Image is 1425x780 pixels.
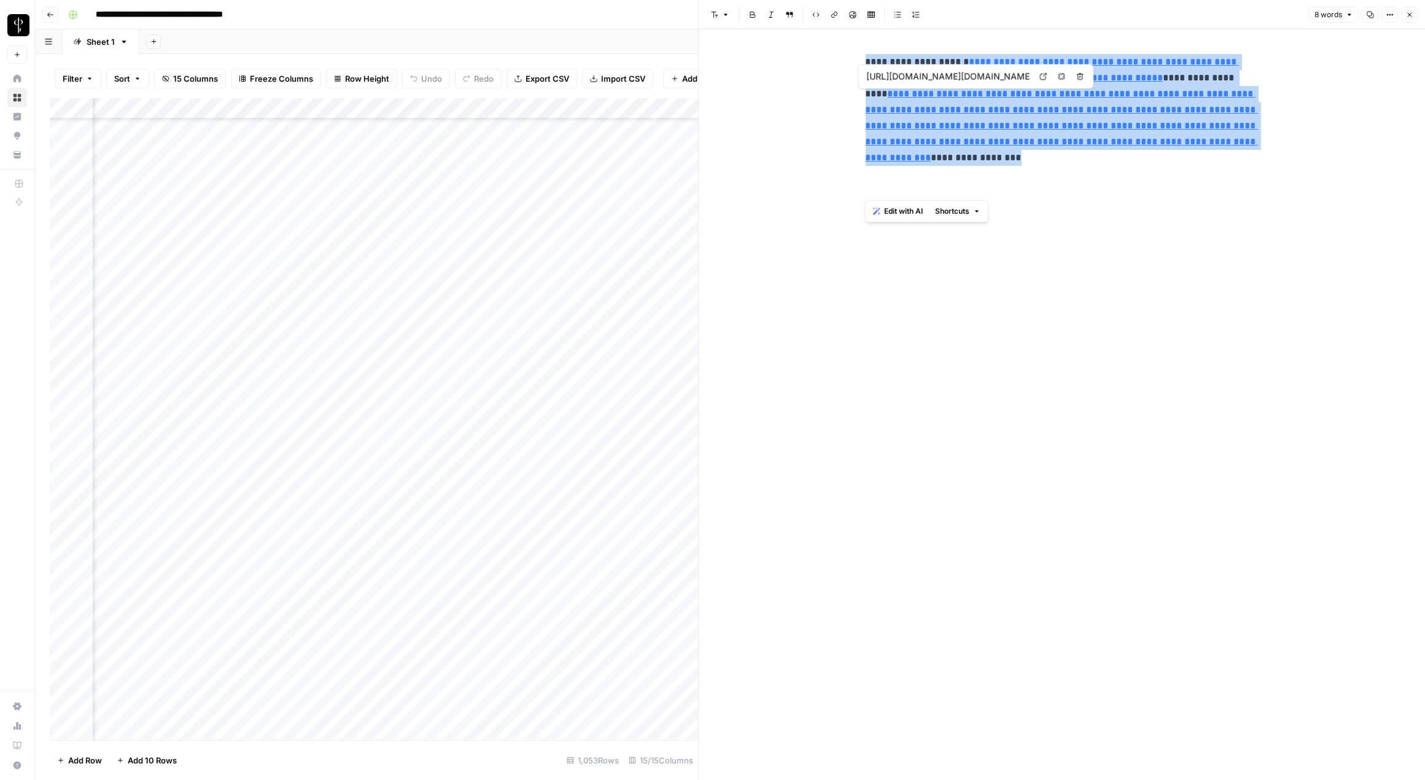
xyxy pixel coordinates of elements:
[7,69,27,88] a: Home
[663,69,737,88] button: Add Column
[68,754,102,766] span: Add Row
[474,72,494,85] span: Redo
[930,203,985,219] button: Shortcuts
[114,72,130,85] span: Sort
[7,145,27,165] a: Your Data
[1314,9,1342,20] span: 8 words
[507,69,577,88] button: Export CSV
[868,203,928,219] button: Edit with AI
[106,69,149,88] button: Sort
[50,751,109,770] button: Add Row
[682,72,729,85] span: Add Column
[87,36,115,48] div: Sheet 1
[562,751,624,770] div: 1,053 Rows
[231,69,321,88] button: Freeze Columns
[7,88,27,107] a: Browse
[7,716,27,736] a: Usage
[7,126,27,146] a: Opportunities
[250,72,313,85] span: Freeze Columns
[345,72,389,85] span: Row Height
[455,69,502,88] button: Redo
[402,69,450,88] button: Undo
[7,107,27,127] a: Insights
[7,10,27,41] button: Workspace: LP Production Workloads
[154,69,226,88] button: 15 Columns
[526,72,569,85] span: Export CSV
[7,696,27,716] a: Settings
[109,751,184,770] button: Add 10 Rows
[128,754,177,766] span: Add 10 Rows
[173,72,218,85] span: 15 Columns
[63,29,139,54] a: Sheet 1
[7,14,29,36] img: LP Production Workloads Logo
[624,751,698,770] div: 15/15 Columns
[582,69,653,88] button: Import CSV
[326,69,397,88] button: Row Height
[421,72,442,85] span: Undo
[1309,7,1359,23] button: 8 words
[7,755,27,775] button: Help + Support
[63,72,82,85] span: Filter
[601,72,645,85] span: Import CSV
[884,206,923,217] span: Edit with AI
[55,69,101,88] button: Filter
[935,206,969,217] span: Shortcuts
[7,736,27,755] a: Learning Hub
